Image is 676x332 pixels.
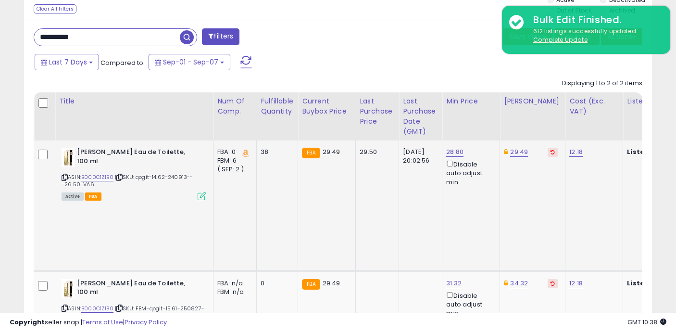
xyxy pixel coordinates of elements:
a: 28.80 [446,147,463,157]
div: Fulfillable Quantity [261,96,294,116]
span: Compared to: [100,58,145,67]
div: 612 listings successfully updated. [526,27,663,45]
button: Filters [202,28,239,45]
b: Listed Price: [627,279,671,288]
button: Last 7 Days [35,54,99,70]
div: [PERSON_NAME] [504,96,561,106]
b: [PERSON_NAME] Eau de Toilette, 100 ml [77,279,194,299]
div: [DATE] 20:02:56 [403,148,435,165]
div: Min Price [446,96,496,106]
a: 34.32 [510,279,528,288]
span: FBA [85,192,101,201]
a: 29.49 [510,147,528,157]
div: Current Buybox Price [302,96,351,116]
div: Cost (Exc. VAT) [569,96,619,116]
span: | SKU: qogit-14.62-240913---26.50-VA6 [62,173,193,188]
a: B000C1Z1B0 [81,173,113,181]
span: Sep-01 - Sep-07 [163,57,218,67]
a: Terms of Use [82,318,123,327]
div: seller snap | | [10,318,167,327]
div: Disable auto adjust min [446,159,492,187]
b: [PERSON_NAME] Eau de Toilette, 100 ml [77,148,194,168]
div: ( SFP: 2 ) [217,165,249,174]
button: Sep-01 - Sep-07 [149,54,230,70]
img: 413uRBadteL._SL40_.jpg [62,148,75,167]
a: 12.18 [569,147,583,157]
span: | SKU: FBM-qogit-15.61-250827---29.40-VA7 [62,305,204,319]
div: 29.50 [360,148,391,156]
div: 38 [261,148,290,156]
span: Last 7 Days [49,57,87,67]
div: ASIN: [62,279,206,331]
div: FBM: n/a [217,288,249,296]
b: Listed Price: [627,147,671,156]
u: Complete Update [533,36,588,44]
span: 29.49 [323,147,340,156]
span: 2025-09-15 10:38 GMT [627,318,666,327]
small: FBA [302,148,320,158]
div: Displaying 1 to 2 of 2 items [562,79,642,88]
div: Disable auto adjust min [446,290,492,318]
div: ASIN: [62,148,206,199]
div: Last Purchase Price [360,96,395,127]
div: FBM: 6 [217,156,249,165]
div: FBA: n/a [217,279,249,288]
span: 29.49 [323,279,340,288]
div: Clear All Filters [34,4,76,13]
div: Num of Comp. [217,96,252,116]
div: Bulk Edit Finished. [526,13,663,27]
a: Privacy Policy [125,318,167,327]
a: B000C1Z1B0 [81,305,113,313]
img: 413uRBadteL._SL40_.jpg [62,279,75,298]
div: 0 [261,279,290,288]
small: FBA [302,279,320,290]
div: Title [59,96,209,106]
a: 31.32 [446,279,462,288]
a: 12.18 [569,279,583,288]
span: All listings currently available for purchase on Amazon [62,192,84,201]
div: FBA: 0 [217,148,249,156]
div: Last Purchase Date (GMT) [403,96,438,137]
strong: Copyright [10,318,45,327]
